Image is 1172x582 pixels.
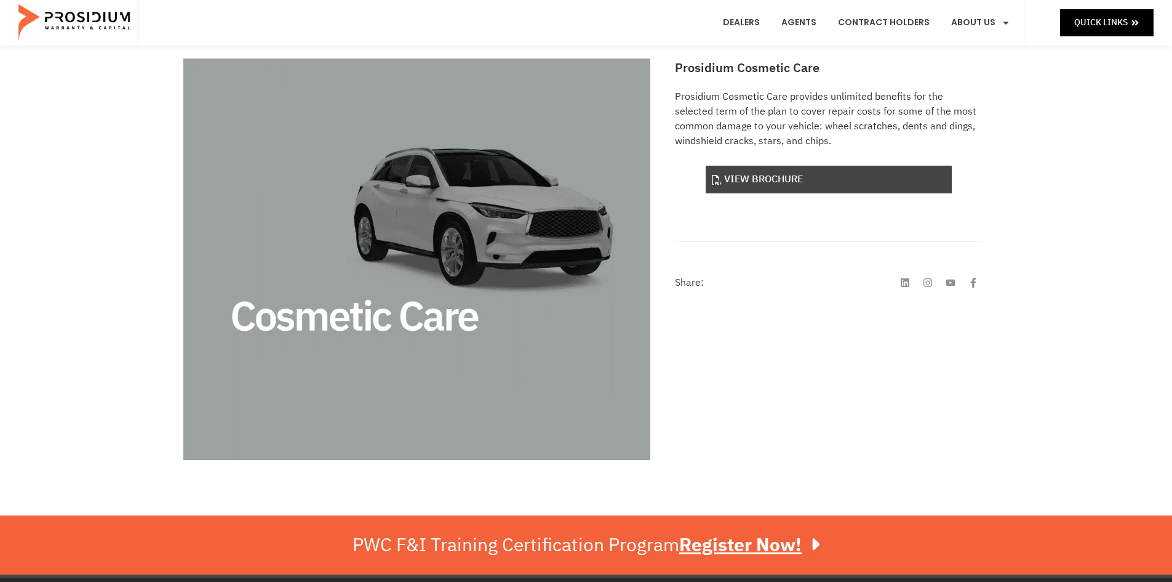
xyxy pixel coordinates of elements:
u: Register Now! [679,531,802,559]
h2: Prosidium Cosmetic Care [675,59,983,77]
div: PWC F&I Training Certification Program [353,534,819,556]
a: View Brochure [706,166,952,193]
a: Quick Links [1060,9,1154,36]
h4: Share: [675,278,704,288]
p: Prosidium Cosmetic Care provides unlimited benefits for the selected term of the plan to cover re... [675,89,983,148]
span: Quick Links [1074,15,1128,30]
